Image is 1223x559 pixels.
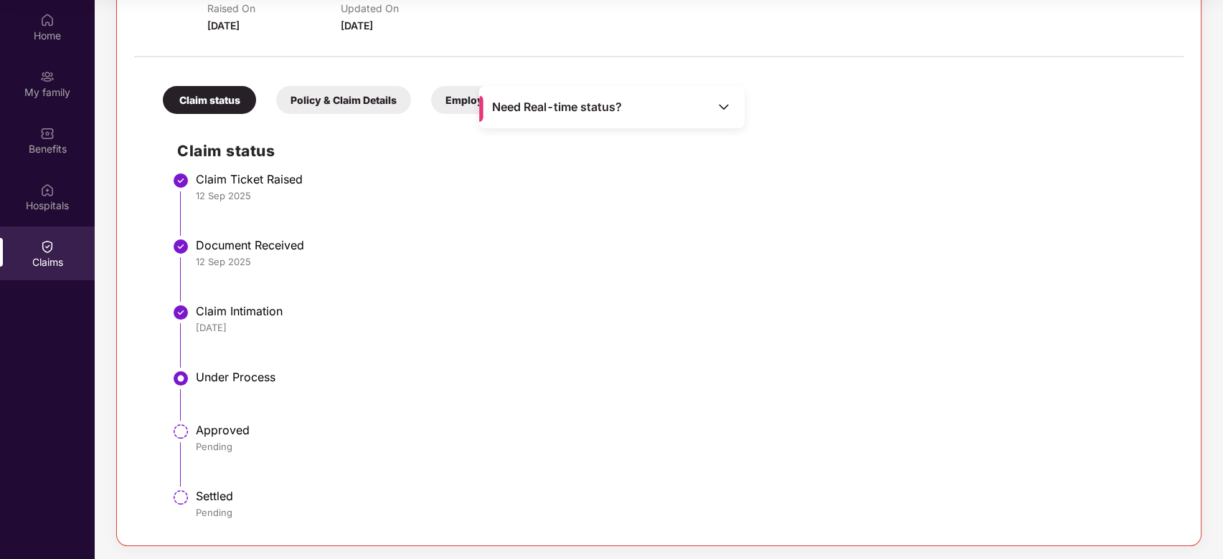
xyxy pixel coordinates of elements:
[207,2,341,14] p: Raised On
[40,183,55,197] img: svg+xml;base64,PHN2ZyBpZD0iSG9zcGl0YWxzIiB4bWxucz0iaHR0cDovL3d3dy53My5vcmcvMjAwMC9zdmciIHdpZHRoPS...
[172,238,189,255] img: svg+xml;base64,PHN2ZyBpZD0iU3RlcC1Eb25lLTMyeDMyIiB4bWxucz0iaHR0cDovL3d3dy53My5vcmcvMjAwMC9zdmciIH...
[172,304,189,321] img: svg+xml;base64,PHN2ZyBpZD0iU3RlcC1Eb25lLTMyeDMyIiB4bWxucz0iaHR0cDovL3d3dy53My5vcmcvMjAwMC9zdmciIH...
[40,239,55,254] img: svg+xml;base64,PHN2ZyBpZD0iQ2xhaW0iIHhtbG5zPSJodHRwOi8vd3d3LnczLm9yZy8yMDAwL3N2ZyIgd2lkdGg9IjIwIi...
[196,172,1169,186] div: Claim Ticket Raised
[276,86,411,114] div: Policy & Claim Details
[196,189,1169,202] div: 12 Sep 2025
[172,423,189,440] img: svg+xml;base64,PHN2ZyBpZD0iU3RlcC1QZW5kaW5nLTMyeDMyIiB4bWxucz0iaHR0cDovL3d3dy53My5vcmcvMjAwMC9zdm...
[40,13,55,27] img: svg+xml;base64,PHN2ZyBpZD0iSG9tZSIgeG1sbnM9Imh0dHA6Ly93d3cudzMub3JnLzIwMDAvc3ZnIiB3aWR0aD0iMjAiIG...
[341,19,373,32] span: [DATE]
[196,489,1169,503] div: Settled
[172,172,189,189] img: svg+xml;base64,PHN2ZyBpZD0iU3RlcC1Eb25lLTMyeDMyIiB4bWxucz0iaHR0cDovL3d3dy53My5vcmcvMjAwMC9zdmciIH...
[196,423,1169,437] div: Approved
[492,100,622,115] span: Need Real-time status?
[172,489,189,506] img: svg+xml;base64,PHN2ZyBpZD0iU3RlcC1QZW5kaW5nLTMyeDMyIiB4bWxucz0iaHR0cDovL3d3dy53My5vcmcvMjAwMC9zdm...
[196,370,1169,384] div: Under Process
[207,19,240,32] span: [DATE]
[717,100,731,114] img: Toggle Icon
[196,440,1169,453] div: Pending
[341,2,474,14] p: Updated On
[196,255,1169,268] div: 12 Sep 2025
[177,139,1169,163] h2: Claim status
[40,126,55,140] img: svg+xml;base64,PHN2ZyBpZD0iQmVuZWZpdHMiIHhtbG5zPSJodHRwOi8vd3d3LnczLm9yZy8yMDAwL3N2ZyIgd2lkdGg9Ij...
[40,70,55,84] img: svg+xml;base64,PHN2ZyB3aWR0aD0iMjAiIGhlaWdodD0iMjAiIHZpZXdCb3g9IjAgMCAyMCAyMCIgZmlsbD0ibm9uZSIgeG...
[431,86,545,114] div: Employee Details
[163,86,256,114] div: Claim status
[196,321,1169,334] div: [DATE]
[172,370,189,387] img: svg+xml;base64,PHN2ZyBpZD0iU3RlcC1BY3RpdmUtMzJ4MzIiIHhtbG5zPSJodHRwOi8vd3d3LnczLm9yZy8yMDAwL3N2Zy...
[196,304,1169,318] div: Claim Intimation
[196,238,1169,252] div: Document Received
[196,506,1169,519] div: Pending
